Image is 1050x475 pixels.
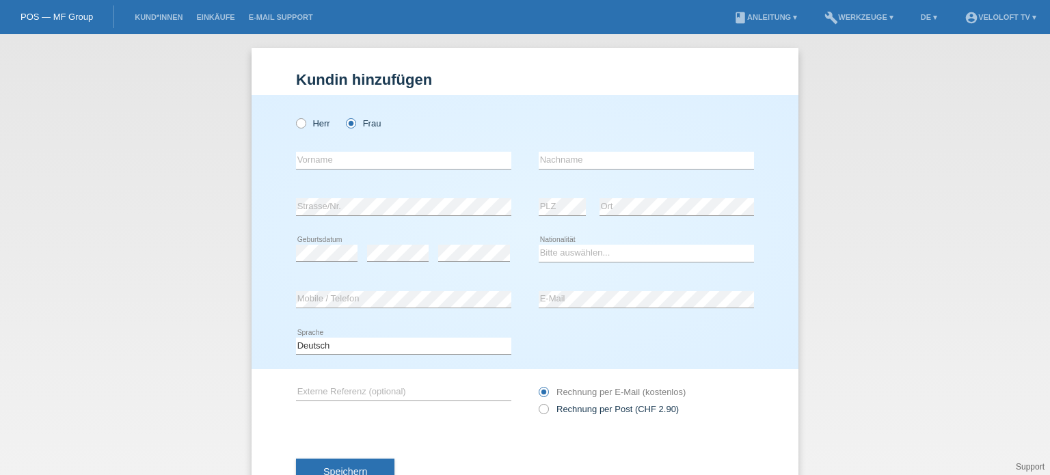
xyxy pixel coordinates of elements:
[539,404,679,414] label: Rechnung per Post (CHF 2.90)
[296,71,754,88] h1: Kundin hinzufügen
[733,11,747,25] i: book
[818,13,900,21] a: buildWerkzeuge ▾
[824,11,838,25] i: build
[539,404,548,421] input: Rechnung per Post (CHF 2.90)
[346,118,381,128] label: Frau
[242,13,320,21] a: E-Mail Support
[958,13,1043,21] a: account_circleVeloLoft TV ▾
[727,13,804,21] a: bookAnleitung ▾
[128,13,189,21] a: Kund*innen
[539,387,548,404] input: Rechnung per E-Mail (kostenlos)
[914,13,944,21] a: DE ▾
[189,13,241,21] a: Einkäufe
[346,118,355,127] input: Frau
[296,118,305,127] input: Herr
[21,12,93,22] a: POS — MF Group
[965,11,978,25] i: account_circle
[296,118,330,128] label: Herr
[1016,462,1045,472] a: Support
[539,387,686,397] label: Rechnung per E-Mail (kostenlos)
